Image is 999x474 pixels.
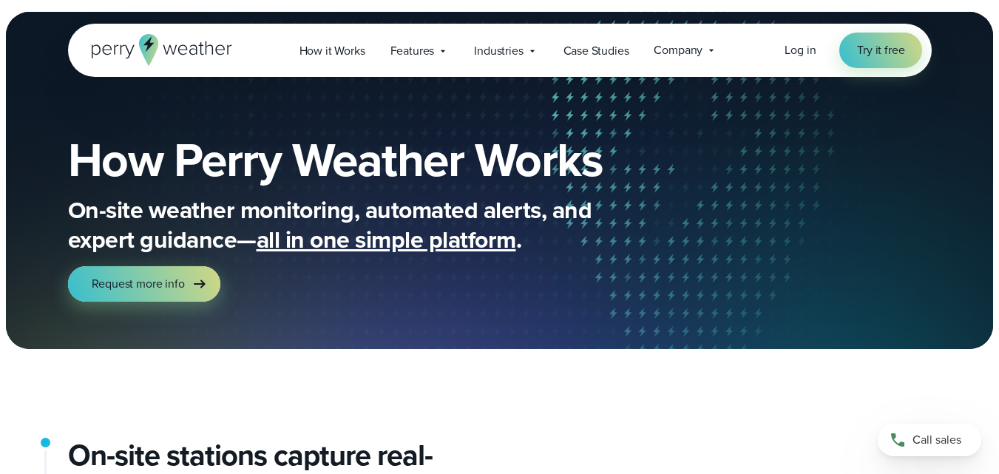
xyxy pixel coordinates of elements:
span: How it Works [299,42,365,60]
span: Company [654,41,702,59]
span: Request more info [92,275,185,293]
p: On-site weather monitoring, automated alerts, and expert guidance— . [68,195,660,254]
a: Request more info [68,266,220,302]
span: Features [390,42,435,60]
a: Log in [785,41,816,59]
a: Case Studies [551,35,642,66]
a: How it Works [287,35,378,66]
span: Industries [474,42,523,60]
span: Log in [785,41,816,58]
h1: How Perry Weather Works [68,136,710,183]
span: Call sales [912,431,961,449]
a: Try it free [839,33,922,68]
a: Call sales [878,424,981,456]
span: Try it free [857,41,904,59]
span: all in one simple platform [257,222,516,257]
span: Case Studies [563,42,629,60]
